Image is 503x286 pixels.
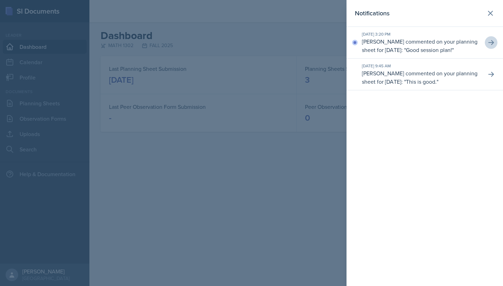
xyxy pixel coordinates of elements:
[406,78,437,85] p: This is good.
[362,69,481,86] p: [PERSON_NAME] commented on your planning sheet for [DATE]: " "
[406,46,452,54] p: Good session plan!
[362,37,481,54] p: [PERSON_NAME] commented on your planning sheet for [DATE]: " "
[362,31,481,37] div: [DATE] 3:20 PM
[362,63,481,69] div: [DATE] 9:45 AM
[355,8,389,18] h2: Notifications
